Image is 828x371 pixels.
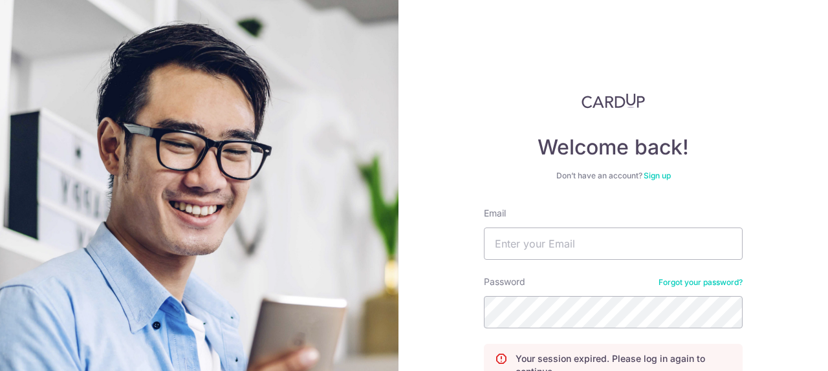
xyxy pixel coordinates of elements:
[582,93,645,109] img: CardUp Logo
[484,207,506,220] label: Email
[644,171,671,180] a: Sign up
[484,228,743,260] input: Enter your Email
[484,171,743,181] div: Don’t have an account?
[659,277,743,288] a: Forgot your password?
[484,134,743,160] h4: Welcome back!
[484,275,525,288] label: Password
